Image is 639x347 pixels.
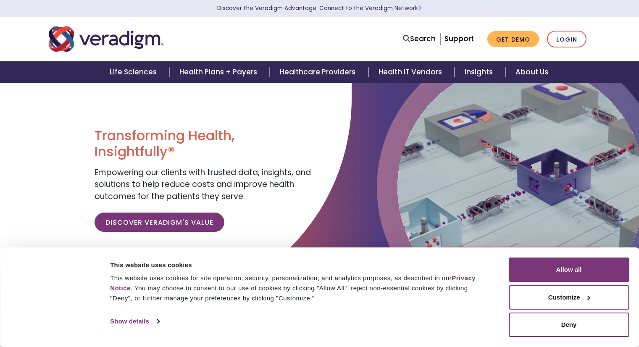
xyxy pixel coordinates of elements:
[95,213,224,232] a: Discover Veradigm's Value
[418,4,422,12] span: Learn More
[169,61,270,83] a: Health Plans + Payers
[217,4,422,12] a: Discover the Veradigm Advantage: Connect to the Veradigm NetworkLearn More
[455,61,505,83] a: Insights
[509,258,629,282] button: Allow all
[110,273,490,303] div: This website uses cookies for site operation, security, personalization, and analytics purposes, ...
[509,313,629,337] button: Deny
[110,315,159,328] a: Show details
[95,167,311,202] span: Empowering our clients with trusted data, insights, and solutions to help reduce costs and improv...
[110,260,490,270] div: This website uses cookies
[487,31,539,47] a: Get Demo
[547,31,586,48] a: Login
[403,33,436,45] a: Search
[49,25,164,53] img: Veradigm logo
[505,61,558,83] a: About Us
[100,61,169,83] a: Life Sciences
[95,128,313,160] h1: Transforming Health, Insightfully®
[368,61,455,83] a: Health IT Vendors
[509,285,629,310] button: Customize
[270,61,368,83] a: Healthcare Providers
[444,34,474,44] a: Support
